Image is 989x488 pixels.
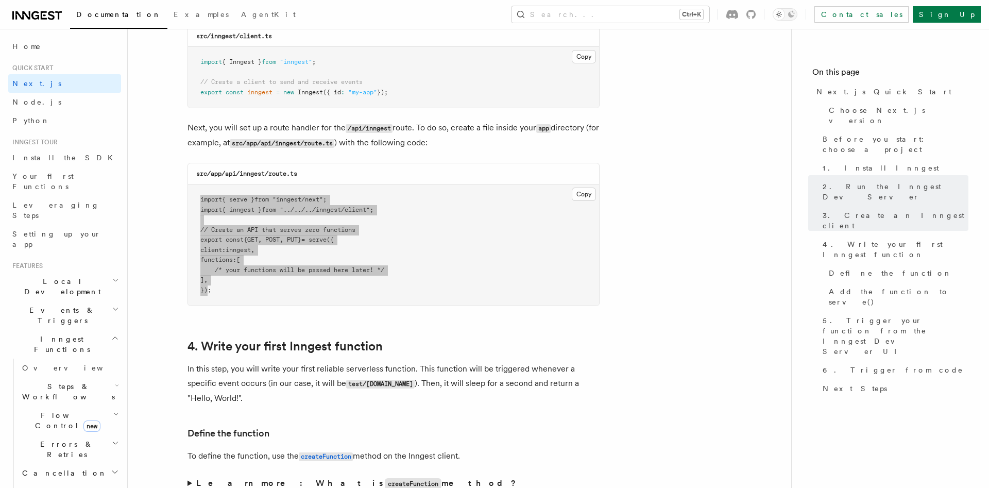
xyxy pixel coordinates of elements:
span: // Create a client to send and receive events [200,78,363,86]
span: Node.js [12,98,61,106]
span: "inngest" [280,58,312,65]
span: { inngest } [222,206,262,213]
a: 4. Write your first Inngest function [187,339,383,354]
span: inngest [226,246,251,254]
span: export [200,236,222,243]
button: Events & Triggers [8,301,121,330]
span: from [254,196,269,203]
a: Before you start: choose a project [819,130,968,159]
span: Add the function to serve() [829,287,968,307]
code: test/[DOMAIN_NAME] [346,380,415,389]
span: import [200,206,222,213]
span: 3. Create an Inngest client [823,210,968,231]
span: ; [323,196,327,203]
button: Copy [572,188,596,201]
span: Documentation [76,10,161,19]
span: export [200,89,222,96]
a: Node.js [8,93,121,111]
span: , [204,276,208,283]
span: "../../../inngest/client" [280,206,370,213]
a: Examples [167,3,235,28]
span: "inngest/next" [272,196,323,203]
span: Flow Control [18,410,113,431]
button: Steps & Workflows [18,377,121,406]
span: serve [309,236,327,243]
span: ; [370,206,373,213]
span: Cancellation [18,468,107,478]
span: Python [12,116,50,125]
a: Setting up your app [8,225,121,254]
a: 3. Create an Inngest client [819,206,968,235]
code: src/inngest/client.ts [196,32,272,40]
strong: Learn more: What is method? [196,478,518,488]
span: "my-app" [348,89,377,96]
span: ] [200,276,204,283]
span: // Create an API that serves zero functions [200,226,355,233]
span: Leveraging Steps [12,201,99,220]
span: : [341,89,345,96]
span: const [226,236,244,243]
button: Toggle dark mode [773,8,797,21]
a: 2. Run the Inngest Dev Server [819,177,968,206]
span: Local Development [8,276,112,297]
code: src/app/api/inngest/route.ts [230,139,334,148]
span: functions [200,256,233,263]
a: Contact sales [814,6,909,23]
span: } [298,236,301,243]
a: Add the function to serve() [825,282,968,311]
span: Next.js Quick Start [816,87,951,97]
span: from [262,58,276,65]
span: Features [8,262,43,270]
span: { [244,236,247,243]
span: /* your functions will be passed here later! */ [215,266,384,274]
span: Examples [174,10,229,19]
span: { Inngest } [222,58,262,65]
code: app [536,124,551,133]
a: Home [8,37,121,56]
span: ; [312,58,316,65]
span: POST [265,236,280,243]
span: Install the SDK [12,154,119,162]
a: Python [8,111,121,130]
a: AgentKit [235,3,302,28]
p: In this step, you will write your first reliable serverless function. This function will be trigg... [187,362,600,406]
span: Quick start [8,64,53,72]
a: Sign Up [913,6,981,23]
span: Home [12,41,41,52]
span: GET [247,236,258,243]
span: Next.js [12,79,61,88]
span: import [200,58,222,65]
a: Choose Next.js version [825,101,968,130]
span: , [258,236,262,243]
a: 4. Write your first Inngest function [819,235,968,264]
span: : [222,246,226,254]
span: 4. Write your first Inngest function [823,239,968,260]
button: Flow Controlnew [18,406,121,435]
button: Inngest Functions [8,330,121,359]
span: , [251,246,254,254]
a: 1. Install Inngest [819,159,968,177]
button: Search...Ctrl+K [511,6,709,23]
a: createFunction [299,451,353,461]
span: Overview [22,364,128,372]
a: Your first Functions [8,167,121,196]
span: { serve } [222,196,254,203]
a: Define the function [825,264,968,282]
code: /api/inngest [346,124,393,133]
code: src/app/api/inngest/route.ts [196,170,297,177]
span: Define the function [829,268,952,278]
a: Leveraging Steps [8,196,121,225]
button: Copy [572,50,596,63]
span: PUT [287,236,298,243]
span: 1. Install Inngest [823,163,939,173]
span: : [233,256,236,263]
a: 6. Trigger from code [819,361,968,379]
span: Inngest tour [8,138,58,146]
span: Your first Functions [12,172,74,191]
span: new [283,89,294,96]
h4: On this page [812,66,968,82]
span: Choose Next.js version [829,105,968,126]
span: 2. Run the Inngest Dev Server [823,181,968,202]
span: = [276,89,280,96]
span: ({ [327,236,334,243]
